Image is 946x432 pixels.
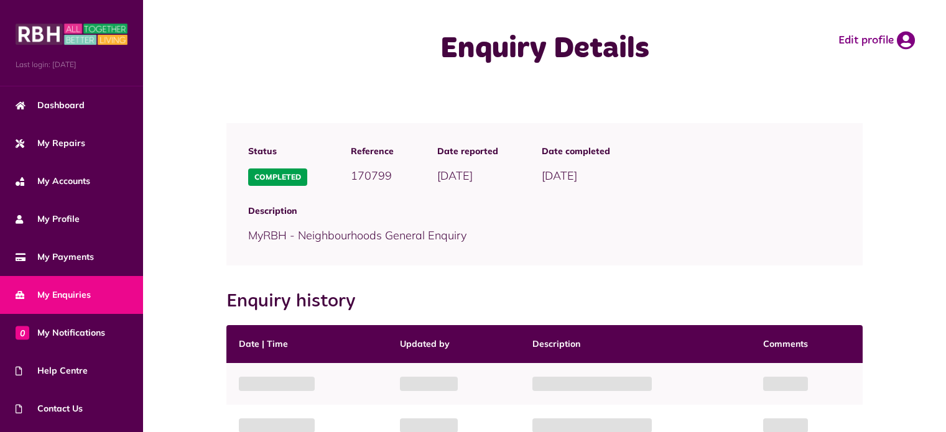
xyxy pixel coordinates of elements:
span: My Notifications [16,326,105,339]
span: My Payments [16,250,94,264]
span: Date reported [437,145,498,158]
span: 170799 [351,168,392,183]
span: 0 [16,326,29,339]
span: [DATE] [437,168,473,183]
span: [DATE] [542,168,577,183]
th: Date | Time [226,325,387,363]
span: Dashboard [16,99,85,112]
span: Completed [248,168,307,186]
span: My Enquiries [16,288,91,301]
th: Updated by [387,325,520,363]
span: My Profile [16,213,80,226]
span: Description [248,205,840,218]
span: Help Centre [16,364,88,377]
h1: Enquiry Details [356,31,733,67]
span: My Repairs [16,137,85,150]
span: Last login: [DATE] [16,59,128,70]
h2: Enquiry history [226,290,368,313]
img: MyRBH [16,22,128,47]
span: Status [248,145,307,158]
span: Reference [351,145,394,158]
th: Comments [751,325,862,363]
span: Contact Us [16,402,83,415]
span: MyRBH - Neighbourhoods General Enquiry [248,228,466,242]
span: My Accounts [16,175,90,188]
a: Edit profile [838,31,915,50]
span: Date completed [542,145,610,158]
th: Description [520,325,751,363]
